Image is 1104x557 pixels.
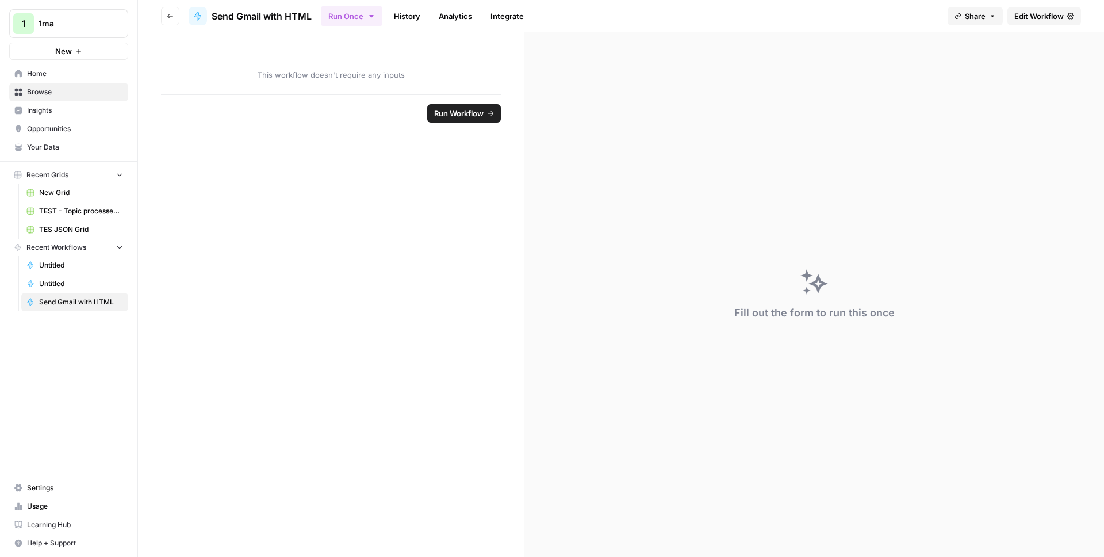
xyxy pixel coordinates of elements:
[948,7,1003,25] button: Share
[21,293,128,311] a: Send Gmail with HTML
[21,220,128,239] a: TES JSON Grid
[39,206,123,216] span: TEST - Topic processed Grid
[27,483,123,493] span: Settings
[161,69,501,81] span: This workflow doesn't require any inputs
[26,170,68,180] span: Recent Grids
[965,10,986,22] span: Share
[21,184,128,202] a: New Grid
[9,516,128,534] a: Learning Hub
[321,6,382,26] button: Run Once
[27,124,123,134] span: Opportunities
[9,239,128,256] button: Recent Workflows
[27,87,123,97] span: Browse
[39,18,108,29] span: 1ma
[27,68,123,79] span: Home
[9,534,128,552] button: Help + Support
[212,9,312,23] span: Send Gmail with HTML
[26,242,86,253] span: Recent Workflows
[9,83,128,101] a: Browse
[1007,7,1081,25] a: Edit Workflow
[434,108,484,119] span: Run Workflow
[27,105,123,116] span: Insights
[1014,10,1064,22] span: Edit Workflow
[387,7,427,25] a: History
[9,64,128,83] a: Home
[9,43,128,60] button: New
[55,45,72,57] span: New
[39,224,123,235] span: TES JSON Grid
[9,9,128,38] button: Workspace: 1ma
[9,120,128,138] a: Opportunities
[39,297,123,307] span: Send Gmail with HTML
[21,256,128,274] a: Untitled
[9,479,128,497] a: Settings
[9,101,128,120] a: Insights
[427,104,501,123] button: Run Workflow
[189,7,312,25] a: Send Gmail with HTML
[27,501,123,512] span: Usage
[9,497,128,516] a: Usage
[39,188,123,198] span: New Grid
[22,17,26,30] span: 1
[484,7,531,25] a: Integrate
[734,305,895,321] div: Fill out the form to run this once
[39,260,123,270] span: Untitled
[39,278,123,289] span: Untitled
[27,538,123,548] span: Help + Support
[21,202,128,220] a: TEST - Topic processed Grid
[27,142,123,152] span: Your Data
[432,7,479,25] a: Analytics
[9,138,128,157] a: Your Data
[27,520,123,530] span: Learning Hub
[9,166,128,184] button: Recent Grids
[21,274,128,293] a: Untitled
